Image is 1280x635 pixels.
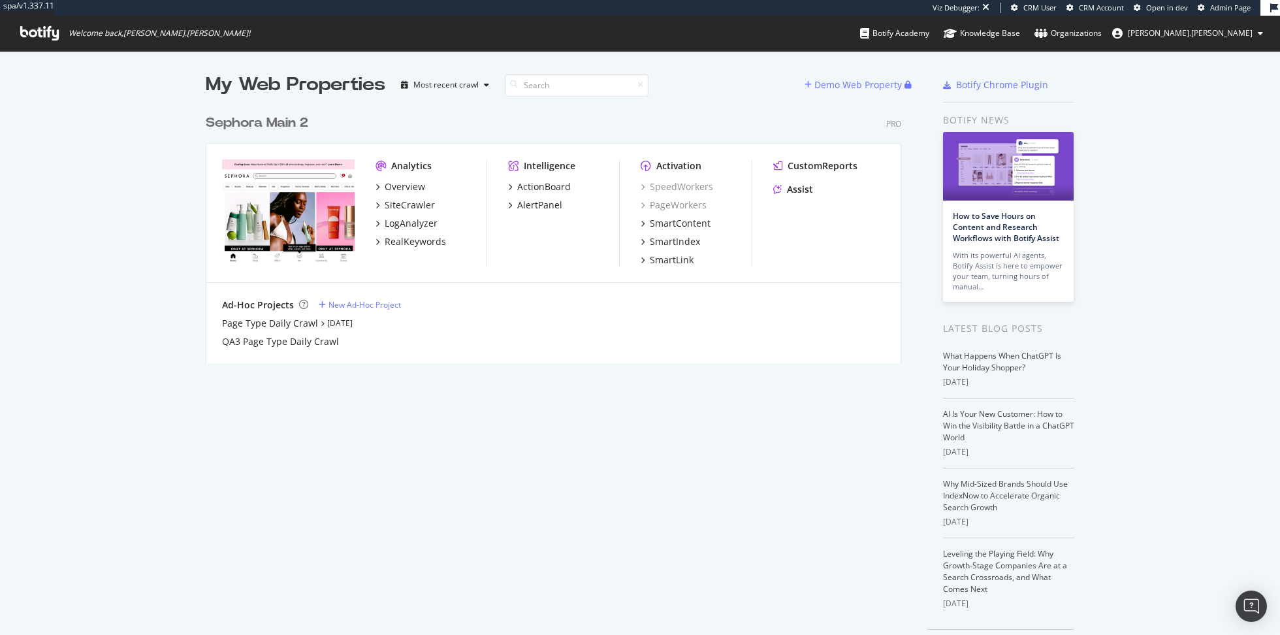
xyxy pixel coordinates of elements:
[517,199,562,212] div: AlertPanel
[222,335,339,348] a: QA3 Page Type Daily Crawl
[650,217,711,230] div: SmartContent
[943,598,1074,610] div: [DATE]
[222,299,294,312] div: Ad-Hoc Projects
[1128,27,1253,39] span: ryan.flanagan
[860,16,929,51] a: Botify Academy
[943,548,1067,594] a: Leveling the Playing Field: Why Growth-Stage Companies Are at a Search Crossroads, and What Comes...
[396,74,494,95] button: Most recent crawl
[956,78,1048,91] div: Botify Chrome Plugin
[385,235,446,248] div: RealKeywords
[1023,3,1057,12] span: CRM User
[641,217,711,230] a: SmartContent
[641,180,713,193] a: SpeedWorkers
[656,159,701,172] div: Activation
[319,299,401,310] a: New Ad-Hoc Project
[860,27,929,40] div: Botify Academy
[814,78,902,91] div: Demo Web Property
[641,235,700,248] a: SmartIndex
[943,132,1074,201] img: How to Save Hours on Content and Research Workflows with Botify Assist
[508,180,571,193] a: ActionBoard
[1210,3,1251,12] span: Admin Page
[385,180,425,193] div: Overview
[69,28,250,39] span: Welcome back, [PERSON_NAME].[PERSON_NAME] !
[805,79,904,90] a: Demo Web Property
[376,180,425,193] a: Overview
[1066,3,1124,13] a: CRM Account
[787,183,813,196] div: Assist
[206,98,912,363] div: grid
[1011,3,1057,13] a: CRM User
[1236,591,1267,622] div: Open Intercom Messenger
[805,74,904,95] button: Demo Web Property
[944,27,1020,40] div: Knowledge Base
[376,199,435,212] a: SiteCrawler
[886,118,901,129] div: Pro
[650,235,700,248] div: SmartIndex
[933,3,980,13] div: Viz Debugger:
[788,159,857,172] div: CustomReports
[222,317,318,330] a: Page Type Daily Crawl
[327,317,353,329] a: [DATE]
[376,235,446,248] a: RealKeywords
[206,114,313,133] a: Sephora Main 2
[1102,23,1273,44] button: [PERSON_NAME].[PERSON_NAME]
[376,217,438,230] a: LogAnalyzer
[943,78,1048,91] a: Botify Chrome Plugin
[953,210,1059,244] a: How to Save Hours on Content and Research Workflows with Botify Assist
[641,199,707,212] a: PageWorkers
[385,199,435,212] div: SiteCrawler
[524,159,575,172] div: Intelligence
[413,81,479,89] div: Most recent crawl
[1134,3,1188,13] a: Open in dev
[943,516,1074,528] div: [DATE]
[943,446,1074,458] div: [DATE]
[508,199,562,212] a: AlertPanel
[943,113,1074,127] div: Botify news
[944,16,1020,51] a: Knowledge Base
[1198,3,1251,13] a: Admin Page
[505,74,648,97] input: Search
[385,217,438,230] div: LogAnalyzer
[206,114,308,133] div: Sephora Main 2
[943,376,1074,388] div: [DATE]
[206,72,385,98] div: My Web Properties
[517,180,571,193] div: ActionBoard
[943,350,1061,373] a: What Happens When ChatGPT Is Your Holiday Shopper?
[943,478,1068,513] a: Why Mid-Sized Brands Should Use IndexNow to Accelerate Organic Search Growth
[1034,16,1102,51] a: Organizations
[1079,3,1124,12] span: CRM Account
[773,183,813,196] a: Assist
[650,253,694,267] div: SmartLink
[773,159,857,172] a: CustomReports
[1034,27,1102,40] div: Organizations
[1146,3,1188,12] span: Open in dev
[943,321,1074,336] div: Latest Blog Posts
[391,159,432,172] div: Analytics
[222,159,355,265] img: www.sephora.com
[953,250,1064,292] div: With its powerful AI agents, Botify Assist is here to empower your team, turning hours of manual…
[328,299,401,310] div: New Ad-Hoc Project
[943,408,1074,443] a: AI Is Your New Customer: How to Win the Visibility Battle in a ChatGPT World
[641,253,694,267] a: SmartLink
